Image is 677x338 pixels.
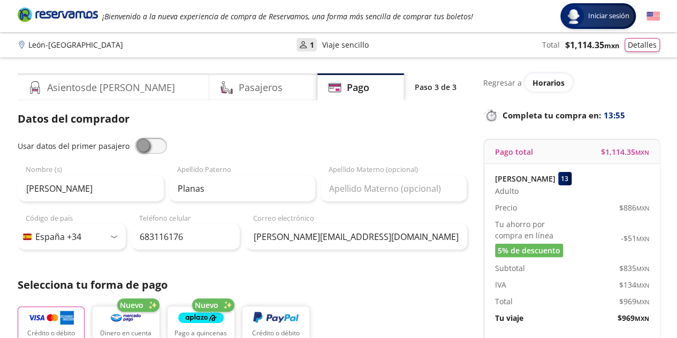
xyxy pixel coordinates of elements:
span: Horarios [533,78,565,88]
input: Teléfono celular [131,223,240,250]
span: 5% de descuento [498,245,560,256]
a: Brand Logo [18,6,98,26]
span: $ 886 [619,202,649,213]
span: Usar datos del primer pasajero [18,141,130,151]
span: -$ 51 [621,232,649,244]
em: ¡Bienvenido a la nueva experiencia de compra de Reservamos, una forma más sencilla de comprar tus... [102,11,473,21]
small: MXN [636,235,649,243]
span: Nuevo [195,299,218,311]
p: Pago a quincenas [174,328,227,338]
small: MXN [636,281,649,289]
p: Crédito o débito [27,328,75,338]
h4: Pago [347,80,369,95]
img: ES [23,234,32,240]
div: 13 [558,172,572,185]
small: MXN [635,148,649,156]
p: Datos del comprador [18,111,467,127]
small: MXN [636,204,649,212]
span: $ 969 [619,296,649,307]
span: Nuevo [120,299,143,311]
p: Pago total [495,146,533,157]
p: [PERSON_NAME] [495,173,556,184]
input: Apellido Materno (opcional) [321,175,467,202]
button: Detalles [625,38,660,52]
small: MXN [636,298,649,306]
span: 13:55 [604,109,625,122]
p: 1 [310,39,314,50]
input: Apellido Paterno [169,175,315,202]
p: Selecciona tu forma de pago [18,277,467,293]
button: English [646,10,660,23]
p: Tu viaje [495,312,523,324]
span: $ 1,114.35 [565,39,619,51]
small: MXN [635,314,649,322]
h4: Asientos de [PERSON_NAME] [47,80,175,95]
span: $ 835 [619,262,649,274]
h4: Pasajeros [239,80,283,95]
p: Completa tu compra en : [483,108,660,123]
span: $ 1,114.35 [601,146,649,157]
p: Paso 3 de 3 [415,81,457,93]
span: Iniciar sesión [584,11,634,21]
p: Viaje sencillo [322,39,369,50]
input: Correo electrónico [245,223,467,250]
input: Nombre (s) [18,175,164,202]
span: $ 134 [619,279,649,290]
small: MXN [604,41,619,50]
p: Dinero en cuenta [100,328,151,338]
p: IVA [495,279,506,290]
div: Regresar a ver horarios [483,73,660,92]
p: Tu ahorro por compra en línea [495,219,572,241]
p: Crédito o débito [252,328,300,338]
p: Regresar a [483,77,522,88]
small: MXN [636,265,649,273]
p: Total [495,296,513,307]
p: León - [GEOGRAPHIC_DATA] [28,39,123,50]
p: Precio [495,202,517,213]
i: Brand Logo [18,6,98,22]
span: $ 969 [618,312,649,324]
p: Subtotal [495,262,525,274]
p: Total [542,39,560,50]
span: Adulto [495,185,519,197]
